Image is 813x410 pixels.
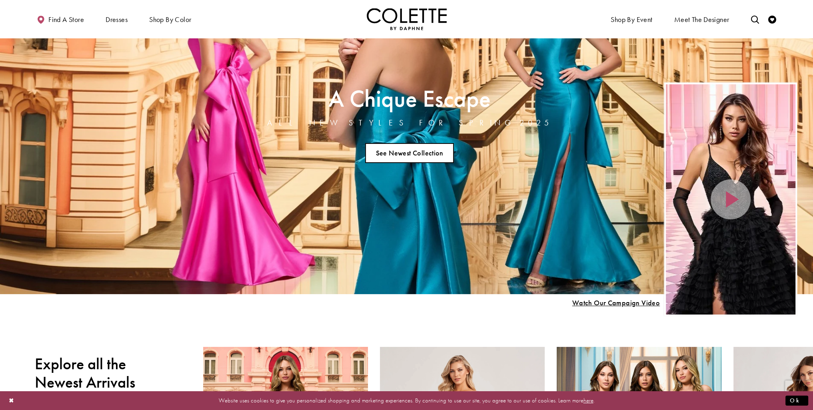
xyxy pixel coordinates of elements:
[104,8,130,30] span: Dresses
[583,396,593,404] a: here
[149,16,191,24] span: Shop by color
[35,8,86,30] a: Find a store
[611,16,652,24] span: Shop By Event
[5,394,18,408] button: Close Dialog
[265,140,554,166] ul: Slider Links
[58,395,755,406] p: Website uses cookies to give you personalized shopping and marketing experiences. By continuing t...
[147,8,193,30] span: Shop by color
[749,8,761,30] a: Toggle search
[106,16,128,24] span: Dresses
[766,8,778,30] a: Check Wishlist
[367,8,447,30] a: Visit Home Page
[609,8,654,30] span: Shop By Event
[367,8,447,30] img: Colette by Daphne
[48,16,84,24] span: Find a store
[572,299,660,307] span: Play Slide #15 Video
[674,16,729,24] span: Meet the designer
[785,396,808,406] button: Submit Dialog
[365,143,454,163] a: See Newest Collection A Chique Escape All New Styles For Spring 2025
[672,8,731,30] a: Meet the designer
[35,355,139,392] h2: Explore all the Newest Arrivals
